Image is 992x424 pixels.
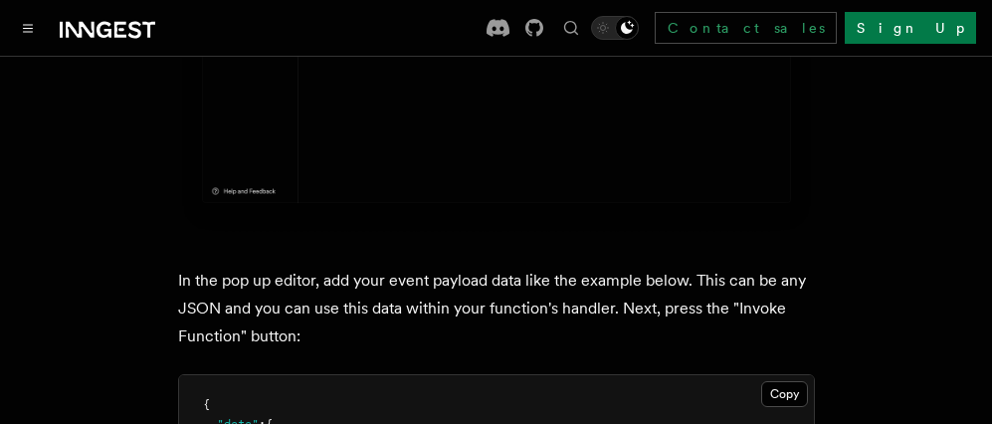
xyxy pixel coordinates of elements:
p: In the pop up editor, add your event payload data like the example below. This can be any JSON an... [178,267,815,350]
button: Find something... [559,16,583,40]
span: { [203,397,210,411]
button: Toggle dark mode [591,16,639,40]
a: Contact sales [655,12,837,44]
button: Copy [761,381,808,407]
a: Sign Up [845,12,976,44]
button: Toggle navigation [16,16,40,40]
